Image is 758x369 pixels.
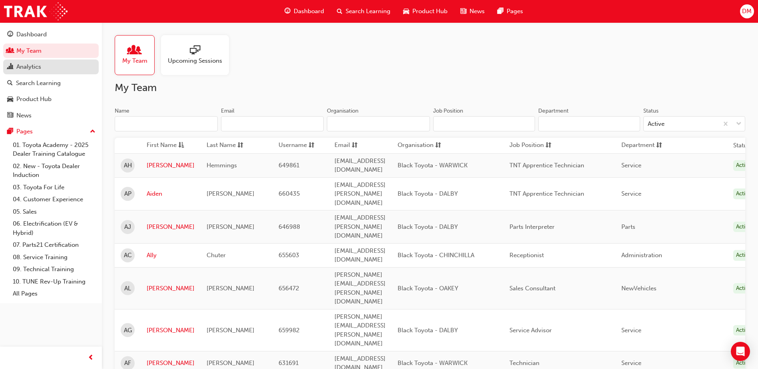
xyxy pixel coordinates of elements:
span: NewVehicles [621,285,657,292]
span: Black Toyota - DALBY [398,327,458,334]
a: [PERSON_NAME] [147,222,195,232]
span: AG [124,326,132,335]
span: [PERSON_NAME][EMAIL_ADDRESS][PERSON_NAME][DOMAIN_NAME] [334,271,386,306]
span: [PERSON_NAME] [207,223,255,230]
span: News [470,7,485,16]
a: My Team [3,44,99,58]
a: pages-iconPages [491,3,529,20]
a: Aiden [147,189,195,198]
span: Technician [509,359,539,367]
span: news-icon [460,6,466,16]
span: prev-icon [88,353,94,363]
a: 04. Customer Experience [10,193,99,206]
div: Active [733,283,754,294]
span: search-icon [7,80,13,87]
a: Search Learning [3,76,99,91]
a: 10. TUNE Rev-Up Training [10,276,99,288]
span: First Name [147,141,177,151]
button: Organisationsorting-icon [398,141,442,151]
span: down-icon [736,119,742,129]
span: car-icon [7,96,13,103]
span: [EMAIL_ADDRESS][DOMAIN_NAME] [334,247,386,264]
a: search-iconSearch Learning [330,3,397,20]
div: Active [733,160,754,171]
span: Department [621,141,655,151]
a: guage-iconDashboard [278,3,330,20]
button: DM [740,4,754,18]
a: 02. New - Toyota Dealer Induction [10,160,99,181]
span: people-icon [7,48,13,55]
span: sorting-icon [308,141,314,151]
div: Active [733,358,754,369]
span: sorting-icon [237,141,243,151]
input: Organisation [327,116,430,131]
a: My Team [115,35,161,75]
div: Active [733,325,754,336]
button: Departmentsorting-icon [621,141,665,151]
span: [EMAIL_ADDRESS][PERSON_NAME][DOMAIN_NAME] [334,214,386,239]
div: Active [733,250,754,261]
span: 631691 [279,359,298,367]
span: [PERSON_NAME] [207,327,255,334]
span: Organisation [398,141,434,151]
div: Organisation [327,107,358,115]
a: [PERSON_NAME] [147,359,195,368]
span: Product Hub [412,7,448,16]
input: Name [115,116,218,131]
a: 06. Electrification (EV & Hybrid) [10,218,99,239]
span: TNT Apprentice Technician [509,190,584,197]
a: 08. Service Training [10,251,99,264]
div: Active [733,222,754,232]
a: 07. Parts21 Certification [10,239,99,251]
span: Black Toyota - CHINCHILLA [398,252,474,259]
a: news-iconNews [454,3,491,20]
button: Usernamesorting-icon [279,141,322,151]
span: search-icon [337,6,342,16]
span: 656472 [279,285,299,292]
span: Dashboard [294,7,324,16]
a: [PERSON_NAME] [147,161,195,170]
span: Black Toyota - WARWICK [398,359,468,367]
span: DM [742,7,752,16]
span: Receptionist [509,252,544,259]
span: sorting-icon [352,141,358,151]
span: AH [124,161,132,170]
span: Parts Interpreter [509,223,555,230]
span: [PERSON_NAME] [207,359,255,367]
input: Job Position [433,116,535,131]
span: Chuter [207,252,226,259]
span: Pages [507,7,523,16]
span: 660435 [279,190,300,197]
span: 649861 [279,162,299,169]
span: car-icon [403,6,409,16]
span: sorting-icon [656,141,662,151]
a: All Pages [10,288,99,300]
span: sorting-icon [435,141,441,151]
a: 03. Toyota For Life [10,181,99,194]
a: 05. Sales [10,206,99,218]
span: people-icon [129,45,140,56]
div: Department [538,107,569,115]
span: [PERSON_NAME][EMAIL_ADDRESS][PERSON_NAME][DOMAIN_NAME] [334,313,386,347]
span: sessionType_ONLINE_URL-icon [190,45,200,56]
a: [PERSON_NAME] [147,326,195,335]
span: Black Toyota - DALBY [398,223,458,230]
button: Last Namesorting-icon [207,141,251,151]
span: Username [279,141,307,151]
button: Pages [3,124,99,139]
div: Dashboard [16,30,47,39]
span: Hemmings [207,162,237,169]
button: Job Positionsorting-icon [509,141,553,151]
span: guage-icon [284,6,290,16]
a: Dashboard [3,27,99,42]
span: Service [621,190,641,197]
span: Sales Consultant [509,285,555,292]
div: Email [221,107,235,115]
a: car-iconProduct Hub [397,3,454,20]
input: Email [221,116,324,131]
span: My Team [122,56,147,65]
img: Trak [4,2,68,20]
span: 646988 [279,223,300,230]
span: Black Toyota - WARWICK [398,162,468,169]
span: AF [124,359,131,368]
